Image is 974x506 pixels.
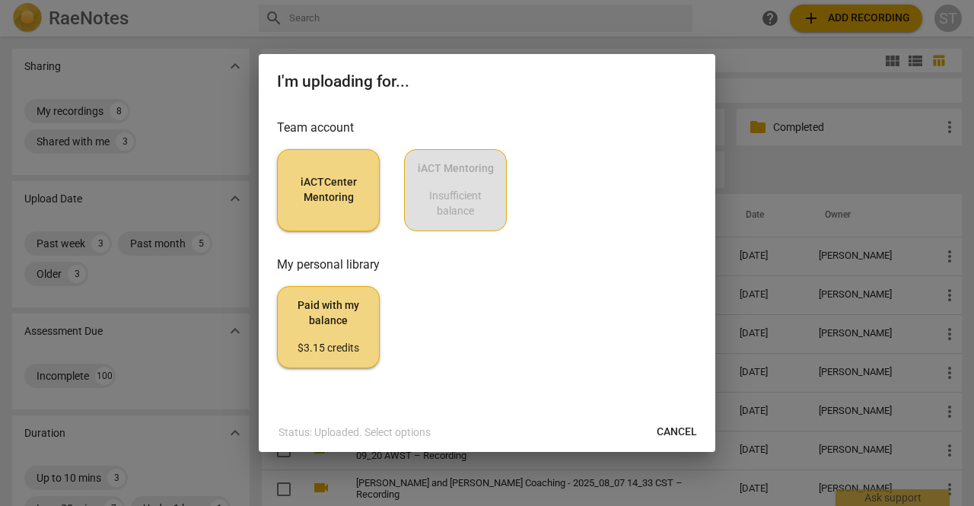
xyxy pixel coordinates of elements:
[277,119,697,137] h3: Team account
[290,175,367,205] span: iACTCenter Mentoring
[657,425,697,440] span: Cancel
[277,72,697,91] h2: I'm uploading for...
[277,149,380,231] button: iACTCenter Mentoring
[277,256,697,274] h3: My personal library
[277,286,380,368] button: Paid with my balance$3.15 credits
[279,425,431,441] p: Status: Uploaded. Select options
[290,298,367,355] span: Paid with my balance
[290,341,367,356] div: $3.15 credits
[645,418,709,446] button: Cancel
